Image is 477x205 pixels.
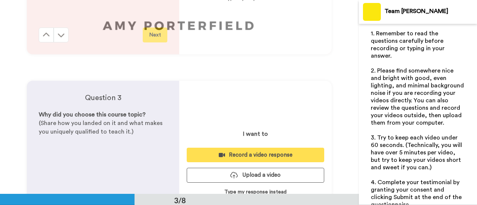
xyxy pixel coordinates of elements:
span: Why did you choose this course topic? [39,112,146,118]
h4: Question 3 [39,93,167,103]
span: 2. Please find somewhere nice and bright with good, even lighting, and minimal background noise i... [371,68,465,126]
div: Team [PERSON_NAME] [385,8,477,15]
p: I want to [243,129,268,138]
button: Upload a video [187,168,324,182]
img: tab_keywords_by_traffic_grey.svg [74,43,80,49]
div: Domain Overview [28,44,67,49]
img: Profile Image [363,3,381,21]
div: v 4.0.25 [21,12,37,18]
div: Record a video response [193,151,318,159]
img: website_grey.svg [12,19,18,25]
button: Record a video response [187,148,324,162]
span: (Share how you landed on it and what makes you uniquely qualified to teach it.) [39,120,164,135]
div: Domain: [DOMAIN_NAME] [19,19,82,25]
img: logo_orange.svg [12,12,18,18]
div: Keywords by Traffic [82,44,126,49]
img: tab_domain_overview_orange.svg [20,43,26,49]
span: 1. Remember to read the questions carefully before recording or typing in your answer. [371,31,446,59]
span: 3. Try to keep each video under 60 seconds. (Technically, you will have over 5 minutes per video,... [371,135,464,170]
p: Type my response instead [224,188,287,196]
